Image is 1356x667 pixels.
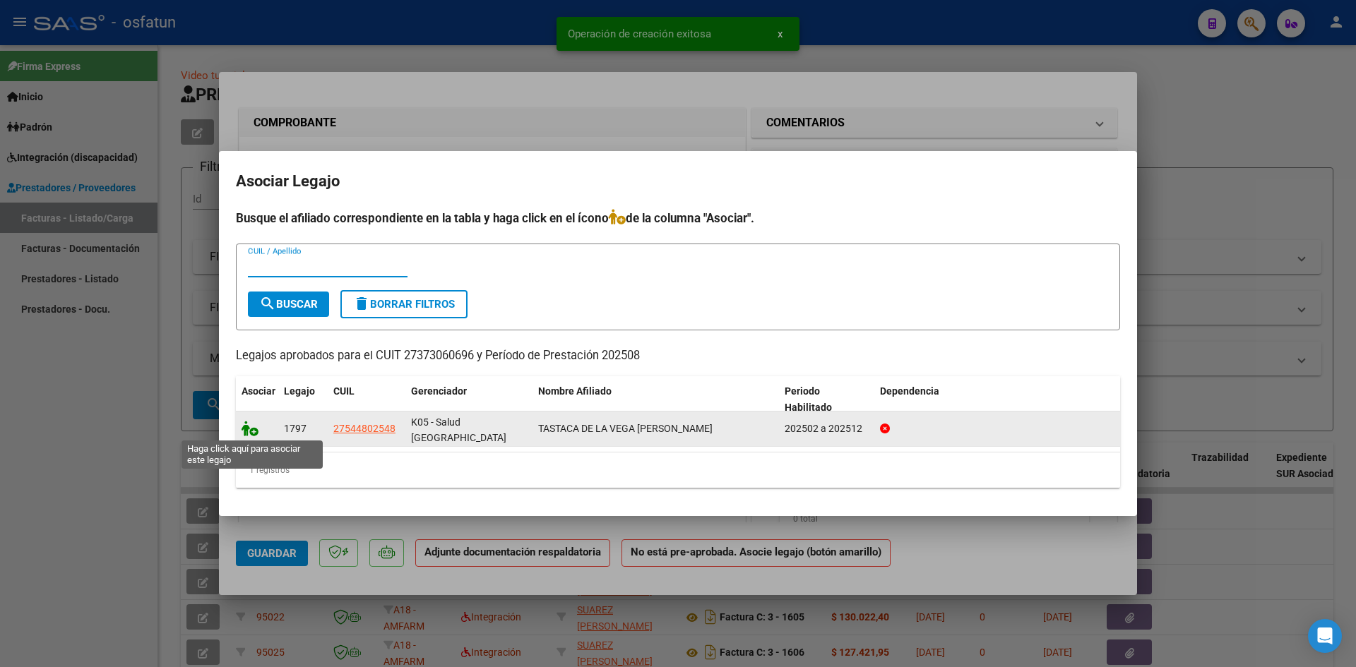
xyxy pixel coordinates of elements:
[880,385,939,397] span: Dependencia
[328,376,405,423] datatable-header-cell: CUIL
[333,423,395,434] span: 27544802548
[236,168,1120,195] h2: Asociar Legajo
[411,385,467,397] span: Gerenciador
[785,385,832,413] span: Periodo Habilitado
[533,376,779,423] datatable-header-cell: Nombre Afiliado
[779,376,874,423] datatable-header-cell: Periodo Habilitado
[284,423,307,434] span: 1797
[248,292,329,317] button: Buscar
[259,295,276,312] mat-icon: search
[538,423,713,434] span: TASTACA DE LA VEGA LUZ ISABELLA
[874,376,1121,423] datatable-header-cell: Dependencia
[353,298,455,311] span: Borrar Filtros
[1308,619,1342,653] div: Open Intercom Messenger
[785,421,869,437] div: 202502 a 202512
[259,298,318,311] span: Buscar
[278,376,328,423] datatable-header-cell: Legajo
[405,376,533,423] datatable-header-cell: Gerenciador
[538,385,612,397] span: Nombre Afiliado
[236,376,278,423] datatable-header-cell: Asociar
[236,209,1120,227] h4: Busque el afiliado correspondiente en la tabla y haga click en el ícono de la columna "Asociar".
[333,385,355,397] span: CUIL
[411,416,506,444] span: K05 - Salud [GEOGRAPHIC_DATA]
[340,290,468,318] button: Borrar Filtros
[236,452,1120,488] div: 1 registros
[284,385,315,397] span: Legajo
[353,295,370,312] mat-icon: delete
[242,385,275,397] span: Asociar
[236,347,1120,365] p: Legajos aprobados para el CUIT 27373060696 y Período de Prestación 202508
